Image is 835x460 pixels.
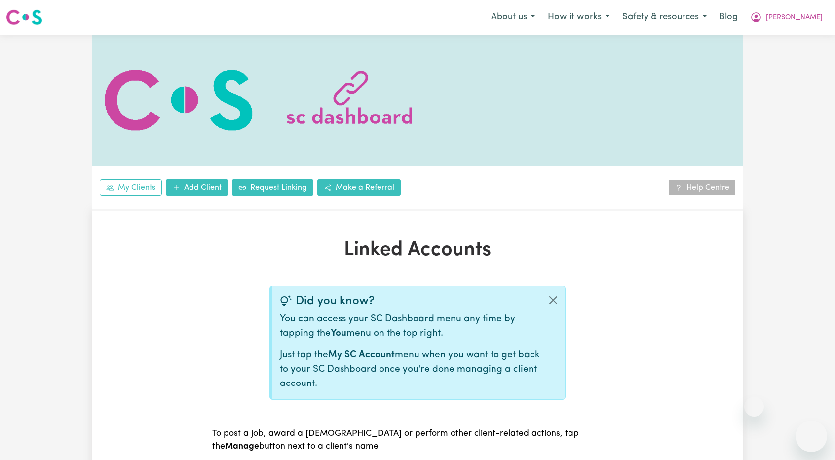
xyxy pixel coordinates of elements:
[796,421,827,452] iframe: Button to launch messaging window
[766,12,823,23] span: [PERSON_NAME]
[6,6,42,29] a: Careseekers logo
[485,7,541,28] button: About us
[328,350,395,360] b: My SC Account
[100,179,162,196] a: My Clients
[541,7,616,28] button: How it works
[6,8,42,26] img: Careseekers logo
[669,180,735,195] a: Help Centre
[744,7,829,28] button: My Account
[280,312,541,341] p: You can access your SC Dashboard menu any time by tapping the menu on the top right.
[225,442,259,451] b: Manage
[744,397,764,417] iframe: Close message
[616,7,713,28] button: Safety & resources
[541,286,565,314] button: Close alert
[317,179,401,196] a: Make a Referral
[331,329,346,338] b: You
[232,179,313,196] a: Request Linking
[713,6,744,28] a: Blog
[280,348,541,391] p: Just tap the menu when you want to get back to your SC Dashboard once you're done managing a clie...
[166,179,228,196] a: Add Client
[280,294,541,308] div: Did you know?
[206,238,629,262] h1: Linked Accounts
